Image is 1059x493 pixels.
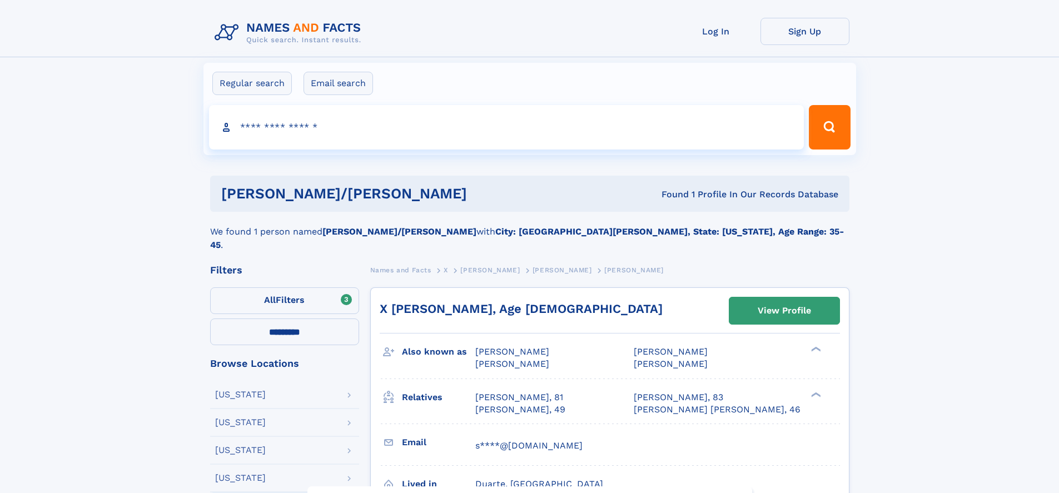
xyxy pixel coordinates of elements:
a: Log In [672,18,760,45]
b: City: [GEOGRAPHIC_DATA][PERSON_NAME], State: [US_STATE], Age Range: 35-45 [210,226,844,250]
span: [PERSON_NAME] [475,346,549,357]
a: Sign Up [760,18,849,45]
div: View Profile [758,298,811,323]
a: [PERSON_NAME] [PERSON_NAME], 46 [634,404,801,416]
h3: Email [402,433,475,452]
a: [PERSON_NAME], 83 [634,391,723,404]
label: Email search [304,72,373,95]
a: View Profile [729,297,839,324]
div: [US_STATE] [215,418,266,427]
div: Browse Locations [210,358,359,368]
a: X [444,263,448,277]
label: Filters [210,287,359,314]
h3: Also known as [402,342,475,361]
a: X [PERSON_NAME], Age [DEMOGRAPHIC_DATA] [380,302,663,316]
button: Search Button [809,105,850,150]
a: [PERSON_NAME], 49 [475,404,565,416]
span: [PERSON_NAME] [604,266,664,274]
div: ❯ [808,391,822,398]
div: [US_STATE] [215,446,266,455]
a: Names and Facts [370,263,431,277]
h3: Relatives [402,388,475,407]
span: [PERSON_NAME] [475,358,549,369]
div: [US_STATE] [215,474,266,482]
div: [US_STATE] [215,390,266,399]
a: [PERSON_NAME] [533,263,592,277]
span: [PERSON_NAME] [634,358,708,369]
label: Regular search [212,72,292,95]
b: [PERSON_NAME]/[PERSON_NAME] [322,226,476,237]
span: [PERSON_NAME] [634,346,708,357]
div: ❯ [808,346,822,353]
a: [PERSON_NAME] [460,263,520,277]
div: We found 1 person named with . [210,212,849,252]
a: [PERSON_NAME], 81 [475,391,563,404]
div: Filters [210,265,359,275]
span: [PERSON_NAME] [533,266,592,274]
div: Found 1 Profile In Our Records Database [564,188,838,201]
input: search input [209,105,804,150]
span: All [264,295,276,305]
h1: [PERSON_NAME]/[PERSON_NAME] [221,187,564,201]
span: X [444,266,448,274]
img: Logo Names and Facts [210,18,370,48]
span: [PERSON_NAME] [460,266,520,274]
span: Duarte, [GEOGRAPHIC_DATA] [475,479,603,489]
